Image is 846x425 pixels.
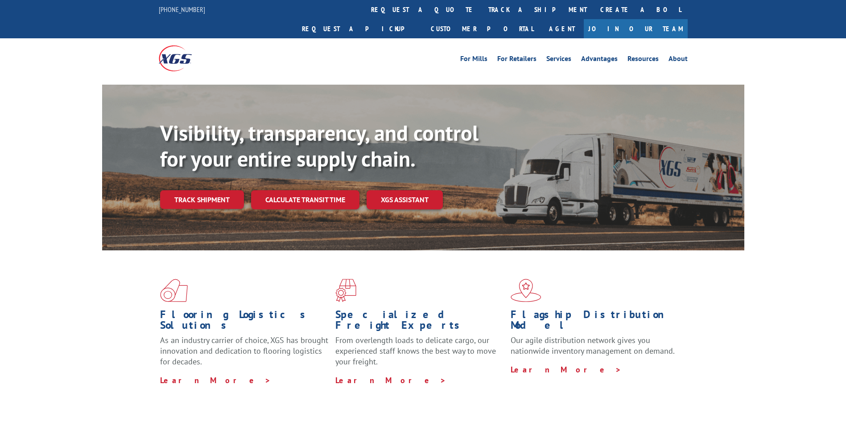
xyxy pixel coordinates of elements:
h1: Specialized Freight Experts [335,309,504,335]
span: Our agile distribution network gives you nationwide inventory management on demand. [511,335,675,356]
b: Visibility, transparency, and control for your entire supply chain. [160,119,479,172]
a: Track shipment [160,190,244,209]
img: xgs-icon-flagship-distribution-model-red [511,279,541,302]
h1: Flagship Distribution Model [511,309,679,335]
a: Learn More > [335,375,446,385]
a: Resources [627,55,659,65]
a: About [669,55,688,65]
a: XGS ASSISTANT [367,190,443,209]
a: Customer Portal [424,19,540,38]
a: Learn More > [511,364,622,375]
a: For Retailers [497,55,536,65]
p: From overlength loads to delicate cargo, our experienced staff knows the best way to move your fr... [335,335,504,375]
a: [PHONE_NUMBER] [159,5,205,14]
h1: Flooring Logistics Solutions [160,309,329,335]
span: As an industry carrier of choice, XGS has brought innovation and dedication to flooring logistics... [160,335,328,367]
a: Advantages [581,55,618,65]
img: xgs-icon-total-supply-chain-intelligence-red [160,279,188,302]
a: Request a pickup [295,19,424,38]
a: Calculate transit time [251,190,359,209]
a: Agent [540,19,584,38]
a: Learn More > [160,375,271,385]
a: For Mills [460,55,487,65]
a: Services [546,55,571,65]
img: xgs-icon-focused-on-flooring-red [335,279,356,302]
a: Join Our Team [584,19,688,38]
